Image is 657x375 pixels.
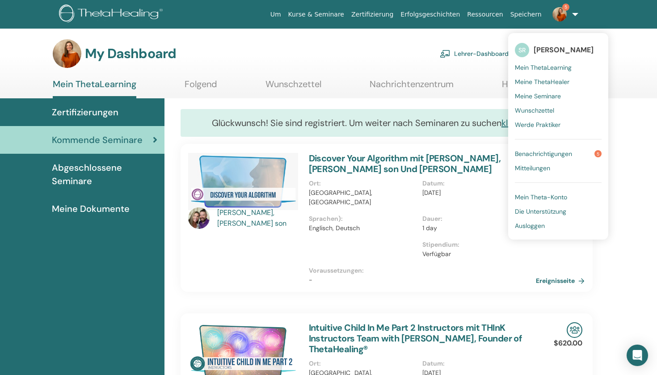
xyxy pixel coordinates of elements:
[515,78,569,86] span: Meine ThetaHealer
[52,202,130,215] span: Meine Dokumente
[515,190,602,204] a: Mein Theta-Konto
[52,161,157,188] span: Abgeschlossene Seminare
[515,118,602,132] a: Werde Praktiker
[515,43,529,57] span: SR
[507,6,545,23] a: Speichern
[515,222,545,230] span: Ausloggen
[422,249,531,259] p: Verfügbar
[53,79,136,98] a: Mein ThetaLearning
[309,223,417,233] p: Englisch, Deutsch
[515,63,572,72] span: Mein ThetaLearning
[53,39,81,68] img: default.jpg
[309,179,417,188] p: Ort :
[348,6,397,23] a: Zertifizierung
[627,345,648,366] div: Open Intercom Messenger
[422,179,531,188] p: Datum :
[515,75,602,89] a: Meine ThetaHealer
[515,204,602,219] a: Die Unterstützung
[515,103,602,118] a: Wunschzettel
[422,223,531,233] p: 1 day
[188,153,298,210] img: Discover Your Algorithm
[422,214,531,223] p: Dauer :
[422,359,531,368] p: Datum :
[502,79,578,96] a: Hilfe & Ressourcen
[501,117,561,129] a: klicken Sie hier
[188,207,210,229] img: default.jpg
[515,161,602,175] a: Mitteilungen
[309,152,501,175] a: Discover Your Algorithm mit [PERSON_NAME], [PERSON_NAME] son Und [PERSON_NAME]
[515,147,602,161] a: Benachrichtigungen5
[515,193,567,201] span: Mein Theta-Konto
[552,7,567,21] img: default.jpg
[217,207,300,229] a: [PERSON_NAME], [PERSON_NAME] son
[536,274,588,287] a: Ereignisseite
[309,214,417,223] p: Sprachen) :
[515,150,572,158] span: Benachrichtigungen
[309,322,522,355] a: Intuitive Child In Me Part 2 Instructors mit THInK Instructors Team with [PERSON_NAME], Founder o...
[422,240,531,249] p: Stipendium :
[59,4,166,25] img: logo.png
[440,44,509,63] a: Lehrer-Dashboard
[265,79,321,96] a: Wunschzettel
[562,4,569,11] span: 5
[515,121,560,129] span: Werde Praktiker
[309,188,417,207] p: [GEOGRAPHIC_DATA], [GEOGRAPHIC_DATA]
[85,46,176,62] h3: My Dashboard
[309,359,417,368] p: Ort :
[534,45,594,55] span: [PERSON_NAME]
[515,106,554,114] span: Wunschzettel
[285,6,348,23] a: Kurse & Seminare
[515,164,550,172] span: Mitteilungen
[515,60,602,75] a: Mein ThetaLearning
[267,6,285,23] a: Um
[185,79,217,96] a: Folgend
[594,150,602,157] span: 5
[181,109,593,137] div: Glückwunsch! Sie sind registriert. Um weiter nach Seminaren zu suchen
[508,33,608,240] ul: 5
[515,219,602,233] a: Ausloggen
[309,275,536,285] p: -
[515,40,602,60] a: SR[PERSON_NAME]
[515,92,561,100] span: Meine Seminare
[515,207,566,215] span: Die Unterstützung
[370,79,454,96] a: Nachrichtenzentrum
[554,338,582,349] p: $620.00
[440,50,451,58] img: chalkboard-teacher.svg
[52,133,143,147] span: Kommende Seminare
[567,322,582,338] img: In-Person Seminar
[422,188,531,198] p: [DATE]
[515,89,602,103] a: Meine Seminare
[463,6,506,23] a: Ressourcen
[309,266,536,275] p: Voraussetzungen :
[397,6,463,23] a: Erfolgsgeschichten
[52,105,118,119] span: Zertifizierungen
